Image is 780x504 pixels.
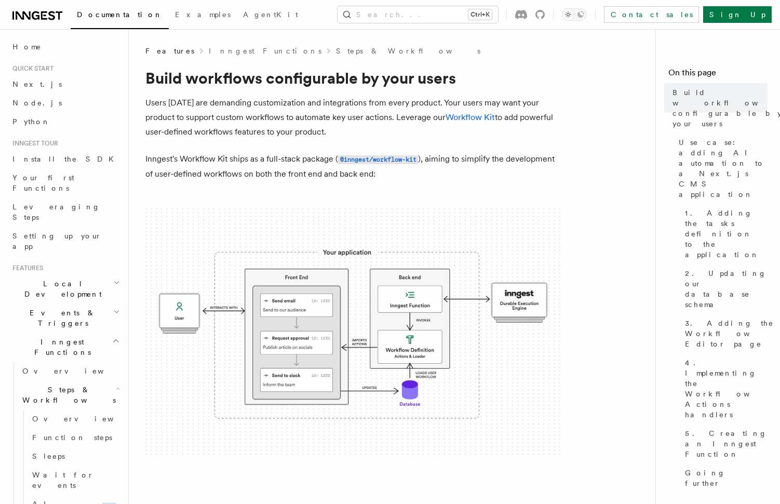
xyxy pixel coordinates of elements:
[28,447,122,466] a: Sleeps
[338,154,418,164] a: @inngest/workflow-kit
[243,10,298,19] span: AgentKit
[8,197,122,227] a: Leveraging Steps
[8,333,122,362] button: Inngest Functions
[338,155,418,164] code: @inngest/workflow-kit
[12,232,102,250] span: Setting up your app
[8,227,122,256] a: Setting up your app
[8,278,113,299] span: Local Development
[175,10,231,19] span: Examples
[679,137,768,200] span: Use case: adding AI automation to a Next.js CMS application
[681,463,768,493] a: Going further
[169,3,237,28] a: Examples
[145,69,561,87] h1: Build workflows configurable by your users
[145,96,561,139] p: Users [DATE] are demanding customization and integrations from every product. Your users may want...
[681,204,768,264] a: 1. Adding the tasks definition to the application
[8,264,43,272] span: Features
[685,357,775,420] span: 4. Implementing the Workflow Actions handlers
[145,152,561,181] p: Inngest's Workflow Kit ships as a full-stack package ( ), aiming to simplify the development of u...
[8,150,122,168] a: Install the SDK
[71,3,169,29] a: Documentation
[237,3,304,28] a: AgentKit
[18,362,122,380] a: Overview
[681,314,768,353] a: 3. Adding the Workflow Editor page
[32,433,112,442] span: Function steps
[685,318,775,349] span: 3. Adding the Workflow Editor page
[336,46,480,56] a: Steps & Workflows
[32,471,94,489] span: Wait for events
[8,274,122,303] button: Local Development
[77,10,163,19] span: Documentation
[681,264,768,314] a: 2. Updating our database schema
[685,428,768,459] span: 5. Creating an Inngest Function
[8,37,122,56] a: Home
[28,409,122,428] a: Overview
[685,208,768,260] span: 1. Adding the tasks definition to the application
[468,9,492,20] kbd: Ctrl+K
[8,308,113,328] span: Events & Triggers
[703,6,772,23] a: Sign Up
[8,94,122,112] a: Node.js
[12,174,74,192] span: Your first Functions
[12,80,62,88] span: Next.js
[681,424,768,463] a: 5. Creating an Inngest Function
[668,67,768,83] h4: On this page
[681,353,768,424] a: 4. Implementing the Workflow Actions handlers
[685,468,768,488] span: Going further
[446,112,495,122] a: Workflow Kit
[209,46,321,56] a: Inngest Functions
[8,303,122,333] button: Events & Triggers
[12,155,120,163] span: Install the SDK
[675,133,768,204] a: Use case: adding AI automation to a Next.js CMS application
[32,415,139,423] span: Overview
[12,117,50,126] span: Python
[668,83,768,133] a: Build workflows configurable by your users
[18,380,122,409] button: Steps & Workflows
[18,384,116,405] span: Steps & Workflows
[22,367,129,375] span: Overview
[145,208,561,457] img: The Workflow Kit provides a Workflow Engine to compose workflow actions on the back end and a set...
[32,452,65,460] span: Sleeps
[8,64,53,73] span: Quick start
[8,337,112,357] span: Inngest Functions
[28,466,122,495] a: Wait for events
[8,168,122,197] a: Your first Functions
[8,112,122,131] a: Python
[604,6,699,23] a: Contact sales
[12,99,62,107] span: Node.js
[28,428,122,447] a: Function steps
[12,203,100,221] span: Leveraging Steps
[338,6,498,23] button: Search...Ctrl+K
[8,139,58,148] span: Inngest tour
[8,75,122,94] a: Next.js
[12,42,42,52] span: Home
[145,46,194,56] span: Features
[562,8,587,21] button: Toggle dark mode
[685,268,768,310] span: 2. Updating our database schema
